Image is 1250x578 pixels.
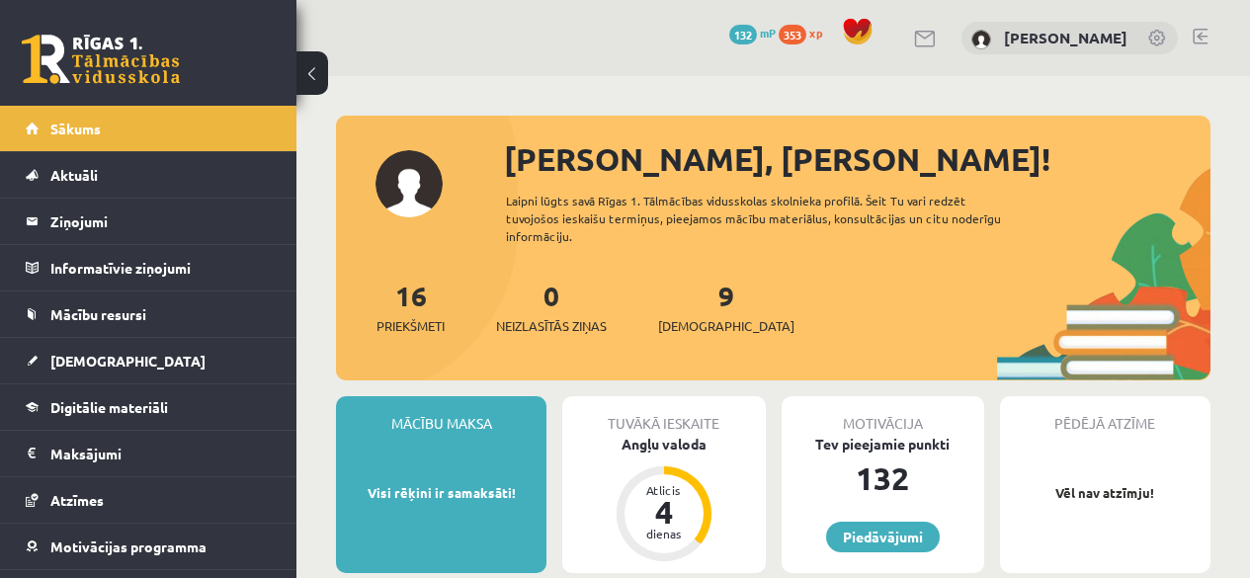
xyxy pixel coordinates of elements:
[562,396,765,434] div: Tuvākā ieskaite
[779,25,832,41] a: 353 xp
[50,305,146,323] span: Mācību resursi
[729,25,757,44] span: 132
[971,30,991,49] img: Anna Enija Kozlinska
[562,434,765,564] a: Angļu valoda Atlicis 4 dienas
[496,316,607,336] span: Neizlasītās ziņas
[782,396,984,434] div: Motivācija
[504,135,1210,183] div: [PERSON_NAME], [PERSON_NAME]!
[50,431,272,476] legend: Maksājumi
[782,454,984,502] div: 132
[336,396,546,434] div: Mācību maksa
[50,398,168,416] span: Digitālie materiāli
[50,491,104,509] span: Atzīmes
[50,352,206,370] span: [DEMOGRAPHIC_DATA]
[22,35,180,84] a: Rīgas 1. Tālmācības vidusskola
[782,434,984,454] div: Tev pieejamie punkti
[658,316,794,336] span: [DEMOGRAPHIC_DATA]
[376,316,445,336] span: Priekšmeti
[26,384,272,430] a: Digitālie materiāli
[26,291,272,337] a: Mācību resursi
[26,152,272,198] a: Aktuāli
[634,496,694,528] div: 4
[26,477,272,523] a: Atzīmes
[376,278,445,336] a: 16Priekšmeti
[760,25,776,41] span: mP
[634,484,694,496] div: Atlicis
[50,245,272,290] legend: Informatīvie ziņojumi
[26,199,272,244] a: Ziņojumi
[26,524,272,569] a: Motivācijas programma
[50,199,272,244] legend: Ziņojumi
[26,245,272,290] a: Informatīvie ziņojumi
[1010,483,1201,503] p: Vēl nav atzīmju!
[26,338,272,383] a: [DEMOGRAPHIC_DATA]
[506,192,1031,245] div: Laipni lūgts savā Rīgas 1. Tālmācības vidusskolas skolnieka profilā. Šeit Tu vari redzēt tuvojošo...
[496,278,607,336] a: 0Neizlasītās ziņas
[26,106,272,151] a: Sākums
[346,483,537,503] p: Visi rēķini ir samaksāti!
[50,537,207,555] span: Motivācijas programma
[826,522,940,552] a: Piedāvājumi
[26,431,272,476] a: Maksājumi
[562,434,765,454] div: Angļu valoda
[50,120,101,137] span: Sākums
[634,528,694,539] div: dienas
[779,25,806,44] span: 353
[1004,28,1127,47] a: [PERSON_NAME]
[50,166,98,184] span: Aktuāli
[729,25,776,41] a: 132 mP
[809,25,822,41] span: xp
[1000,396,1210,434] div: Pēdējā atzīme
[658,278,794,336] a: 9[DEMOGRAPHIC_DATA]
